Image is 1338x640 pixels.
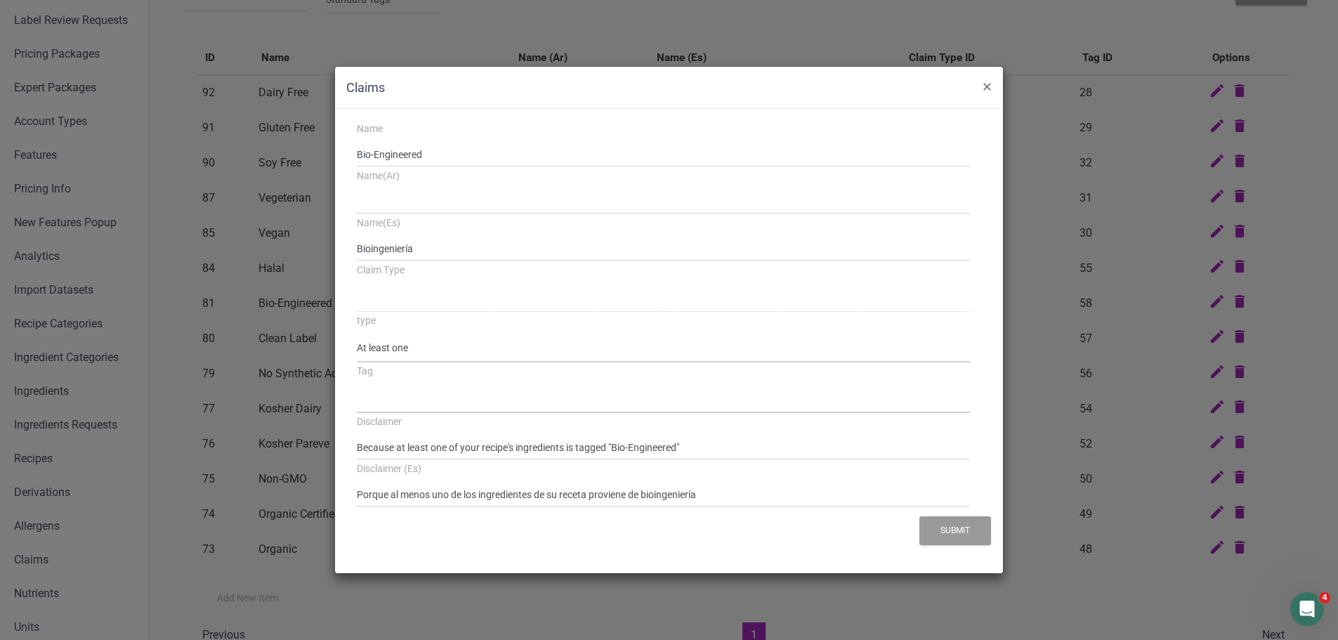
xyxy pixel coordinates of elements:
label: Name(Es) [357,216,400,230]
label: Claim Type [357,263,405,277]
label: Tag [357,365,373,379]
b: Claims [346,80,385,95]
label: Name [357,122,383,136]
span: 4 [1319,592,1330,603]
iframe: Intercom live chat [1290,592,1324,626]
span: × [983,77,992,96]
label: Name(Ar) [357,169,400,183]
label: type [357,314,376,328]
label: Disclaimer [357,415,402,429]
label: Disclaimer (Es) [357,462,421,476]
button: Close [971,67,1003,106]
button: Submit [919,516,991,545]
